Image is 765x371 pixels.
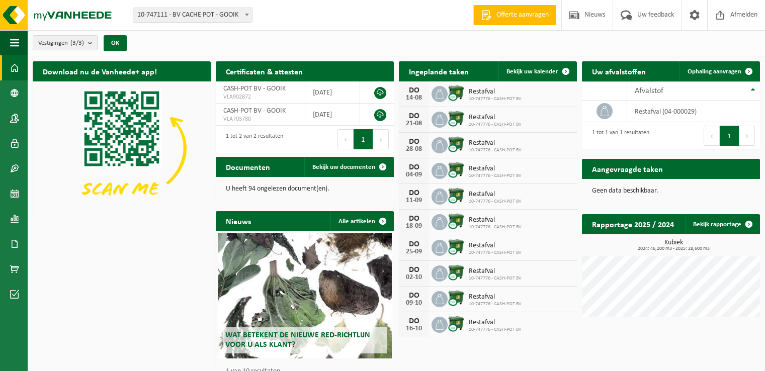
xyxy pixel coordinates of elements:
span: Restafval [469,165,522,173]
span: CASH-POT BV - GOOIK [223,85,286,92]
span: Restafval [469,267,522,275]
span: Restafval [469,242,522,250]
span: Afvalstof [635,87,663,95]
td: restafval (04-000029) [627,101,760,122]
div: DO [404,163,424,171]
img: WB-1100-CU [448,315,465,332]
div: 28-08 [404,146,424,153]
div: 16-10 [404,325,424,332]
span: Wat betekent de nieuwe RED-richtlijn voor u als klant? [225,331,370,349]
div: 04-09 [404,171,424,178]
img: WB-1100-CU [448,238,465,255]
span: CASH-POT BV - GOOIK [223,107,286,115]
div: DO [404,292,424,300]
div: 11-09 [404,197,424,204]
span: 10-747111 - BV CACHE POT - GOOIK [133,8,252,23]
img: WB-1100-CU [448,110,465,127]
div: 1 tot 1 van 1 resultaten [587,125,649,147]
div: 14-08 [404,95,424,102]
span: 10-747111 - BV CACHE POT - GOOIK [133,8,252,22]
a: Bekijk uw kalender [498,61,576,81]
div: 18-09 [404,223,424,230]
span: Restafval [469,114,522,122]
div: DO [404,215,424,223]
div: DO [404,189,424,197]
h2: Ingeplande taken [399,61,479,81]
div: DO [404,138,424,146]
td: [DATE] [305,104,360,126]
img: Download de VHEPlus App [33,81,211,215]
button: Previous [337,129,354,149]
span: VLA902872 [223,93,297,101]
p: Geen data beschikbaar. [592,188,750,195]
div: DO [404,240,424,248]
span: 10-747776 - CASH-POT BV [469,224,522,230]
a: Alle artikelen [330,211,393,231]
span: Restafval [469,293,522,301]
span: 10-747776 - CASH-POT BV [469,199,522,205]
h2: Nieuws [216,211,261,231]
span: 10-747776 - CASH-POT BV [469,122,522,128]
img: WB-1100-CU [448,161,465,178]
h3: Kubiek [587,239,760,251]
span: Restafval [469,88,522,96]
button: Vestigingen(3/3) [33,35,98,50]
count: (3/3) [70,40,84,46]
span: 10-747776 - CASH-POT BV [469,301,522,307]
div: DO [404,86,424,95]
h2: Aangevraagde taken [582,159,673,178]
div: 25-09 [404,248,424,255]
h2: Download nu de Vanheede+ app! [33,61,167,81]
div: DO [404,266,424,274]
span: Restafval [469,216,522,224]
h2: Uw afvalstoffen [582,61,656,81]
img: WB-1100-CU [448,84,465,102]
span: 10-747776 - CASH-POT BV [469,250,522,256]
button: Next [739,126,755,146]
span: Offerte aanvragen [494,10,551,20]
a: Ophaling aanvragen [679,61,759,81]
button: Next [373,129,389,149]
div: 21-08 [404,120,424,127]
td: [DATE] [305,81,360,104]
span: VLA703780 [223,115,297,123]
a: Wat betekent de nieuwe RED-richtlijn voor u als klant? [218,233,392,358]
button: OK [104,35,127,51]
img: WB-1100-CU [448,290,465,307]
button: 1 [720,126,739,146]
img: WB-1100-CU [448,187,465,204]
a: Bekijk uw documenten [304,157,393,177]
img: WB-1100-CU [448,136,465,153]
span: Bekijk uw documenten [312,164,375,170]
div: 02-10 [404,274,424,281]
span: 10-747776 - CASH-POT BV [469,173,522,179]
span: Ophaling aanvragen [688,68,741,75]
h2: Certificaten & attesten [216,61,313,81]
span: 10-747776 - CASH-POT BV [469,96,522,102]
button: 1 [354,129,373,149]
span: Vestigingen [38,36,84,51]
a: Bekijk rapportage [685,214,759,234]
span: 10-747776 - CASH-POT BV [469,327,522,333]
img: WB-1100-CU [448,264,465,281]
span: Restafval [469,191,522,199]
span: Bekijk uw kalender [506,68,558,75]
span: 10-747776 - CASH-POT BV [469,275,522,282]
img: WB-1100-CU [448,213,465,230]
span: Restafval [469,319,522,327]
h2: Rapportage 2025 / 2024 [582,214,684,234]
div: 09-10 [404,300,424,307]
span: 10-747776 - CASH-POT BV [469,147,522,153]
a: Offerte aanvragen [473,5,556,25]
div: DO [404,112,424,120]
button: Previous [704,126,720,146]
div: 1 tot 2 van 2 resultaten [221,128,283,150]
span: 2024: 46,200 m3 - 2025: 28,600 m3 [587,246,760,251]
h2: Documenten [216,157,280,176]
p: U heeft 94 ongelezen document(en). [226,185,384,193]
div: DO [404,317,424,325]
span: Restafval [469,139,522,147]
